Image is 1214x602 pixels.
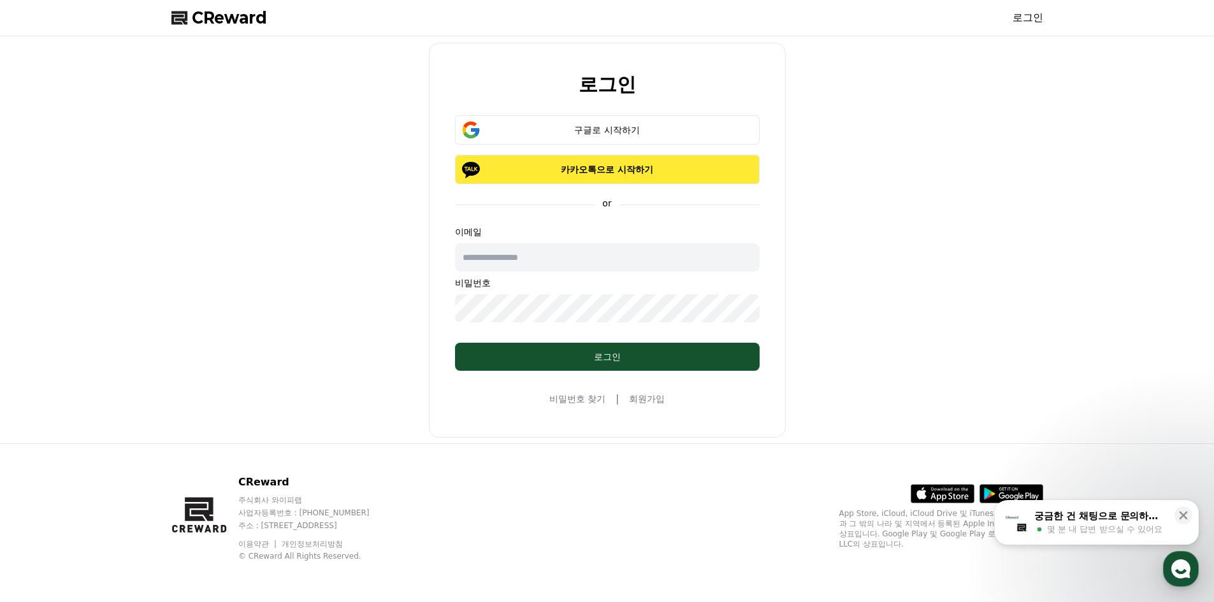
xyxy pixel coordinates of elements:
span: 설정 [197,423,212,433]
a: 비밀번호 찾기 [549,392,605,405]
p: 비밀번호 [455,276,760,289]
a: 홈 [4,404,84,436]
p: CReward [238,475,394,490]
span: 홈 [40,423,48,433]
p: or [595,197,619,210]
p: 사업자등록번호 : [PHONE_NUMBER] [238,508,394,518]
p: 카카오톡으로 시작하기 [473,163,741,176]
a: 이용약관 [238,540,278,548]
a: 대화 [84,404,164,436]
span: CReward [192,8,267,28]
p: © CReward All Rights Reserved. [238,551,394,561]
span: 대화 [117,424,132,434]
a: 개인정보처리방침 [282,540,343,548]
div: 구글로 시작하기 [473,124,741,136]
p: App Store, iCloud, iCloud Drive 및 iTunes Store는 미국과 그 밖의 나라 및 지역에서 등록된 Apple Inc.의 서비스 상표입니다. Goo... [839,508,1043,549]
a: CReward [171,8,267,28]
p: 이메일 [455,226,760,238]
button: 카카오톡으로 시작하기 [455,155,760,184]
button: 로그인 [455,343,760,371]
a: 회원가입 [629,392,665,405]
button: 구글로 시작하기 [455,115,760,145]
span: | [616,391,619,406]
a: 로그인 [1013,10,1043,25]
div: 로그인 [481,350,734,363]
p: 주식회사 와이피랩 [238,495,394,505]
h2: 로그인 [579,74,636,95]
a: 설정 [164,404,245,436]
p: 주소 : [STREET_ADDRESS] [238,520,394,531]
